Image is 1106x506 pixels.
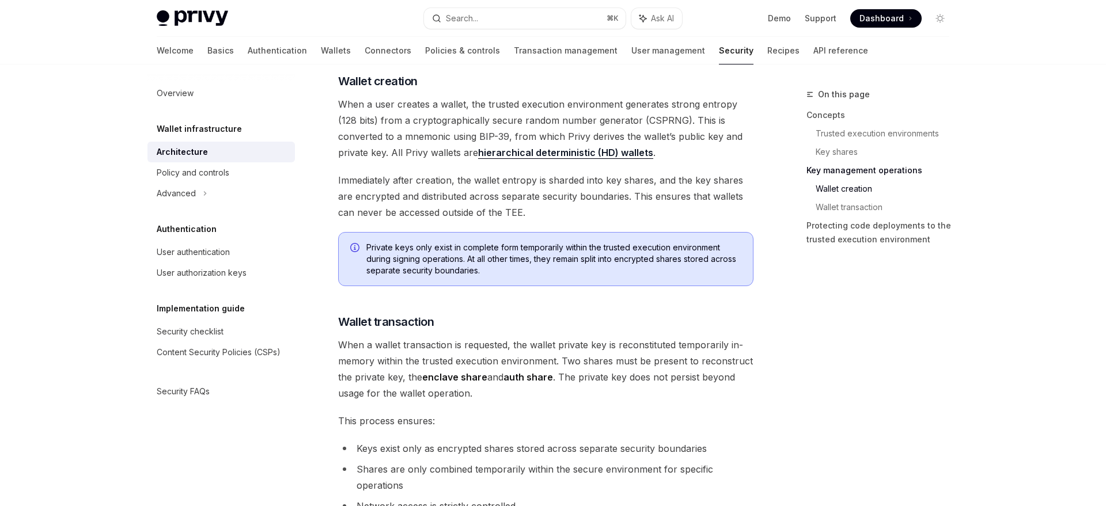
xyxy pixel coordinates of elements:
[157,266,247,280] div: User authorization keys
[816,143,959,161] a: Key shares
[157,10,228,26] img: light logo
[816,124,959,143] a: Trusted execution environments
[147,162,295,183] a: Policy and controls
[157,166,229,180] div: Policy and controls
[816,198,959,216] a: Wallet transaction
[147,321,295,342] a: Security checklist
[338,314,434,330] span: Wallet transaction
[147,342,295,363] a: Content Security Policies (CSPs)
[321,37,351,64] a: Wallets
[157,302,245,315] h5: Implementation guide
[503,371,553,383] strong: auth share
[514,37,618,64] a: Transaction management
[157,122,242,136] h5: Wallet infrastructure
[806,106,959,124] a: Concepts
[424,8,626,29] button: Search...⌘K
[806,216,959,249] a: Protecting code deployments to the trusted execution environment
[157,385,210,398] div: Security FAQs
[805,13,836,24] a: Support
[207,37,234,64] a: Basics
[248,37,307,64] a: Authentication
[859,13,904,24] span: Dashboard
[157,325,224,338] div: Security checklist
[157,345,281,359] div: Content Security Policies (CSPs)
[157,86,194,100] div: Overview
[338,413,753,429] span: This process ensures:
[157,222,217,236] h5: Authentication
[806,161,959,180] a: Key management operations
[850,9,922,28] a: Dashboard
[931,9,949,28] button: Toggle dark mode
[818,87,870,101] span: On this page
[338,172,753,220] span: Immediately after creation, the wallet entropy is sharded into key shares, and the key shares are...
[768,13,791,24] a: Demo
[422,371,487,383] strong: enclave share
[157,145,208,159] div: Architecture
[350,243,362,254] svg: Info
[767,37,800,64] a: Recipes
[816,180,959,198] a: Wallet creation
[147,142,295,162] a: Architecture
[338,96,753,161] span: When a user creates a wallet, the trusted execution environment generates strong entropy (128 bit...
[338,461,753,493] li: Shares are only combined temporarily within the secure environment for specific operations
[651,13,674,24] span: Ask AI
[813,37,868,64] a: API reference
[338,337,753,401] span: When a wallet transaction is requested, the wallet private key is reconstituted temporarily in-me...
[338,73,418,89] span: Wallet creation
[147,262,295,283] a: User authorization keys
[147,381,295,402] a: Security FAQs
[366,242,741,276] span: Private keys only exist in complete form temporarily within the trusted execution environment dur...
[631,8,682,29] button: Ask AI
[478,147,653,159] a: hierarchical deterministic (HD) wallets
[365,37,411,64] a: Connectors
[157,187,196,200] div: Advanced
[157,245,230,259] div: User authentication
[147,242,295,262] a: User authentication
[147,83,295,104] a: Overview
[446,12,478,25] div: Search...
[719,37,753,64] a: Security
[631,37,705,64] a: User management
[607,14,619,23] span: ⌘ K
[157,37,194,64] a: Welcome
[425,37,500,64] a: Policies & controls
[338,440,753,456] li: Keys exist only as encrypted shares stored across separate security boundaries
